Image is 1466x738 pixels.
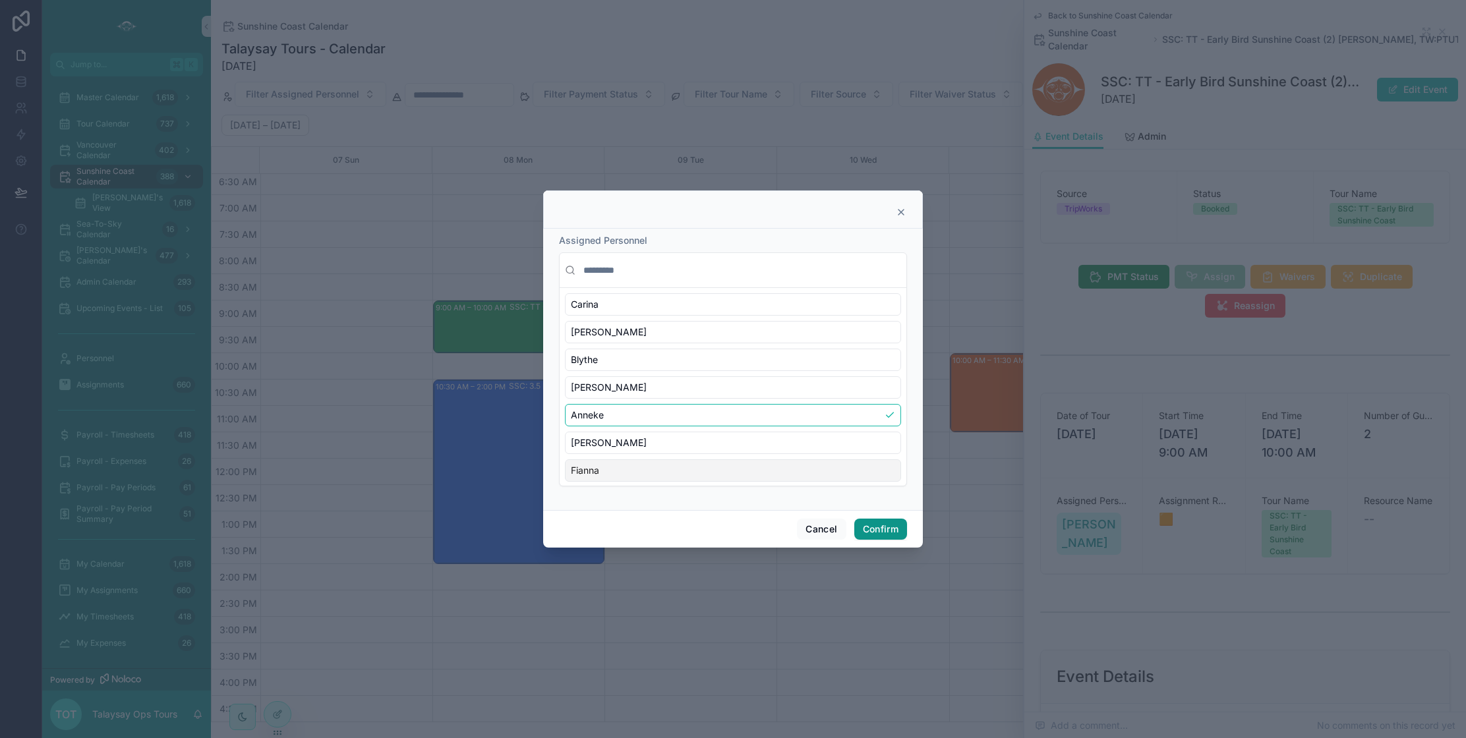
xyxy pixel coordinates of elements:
[571,298,599,311] span: Carina
[560,288,906,486] div: Suggestions
[571,326,647,339] span: [PERSON_NAME]
[571,409,604,422] span: Anneke
[854,519,907,540] button: Confirm
[797,519,846,540] button: Cancel
[571,436,647,449] span: [PERSON_NAME]
[559,235,647,246] span: Assigned Personnel
[571,353,598,366] span: Blythe
[571,464,599,477] span: Fianna
[571,381,647,394] span: [PERSON_NAME]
